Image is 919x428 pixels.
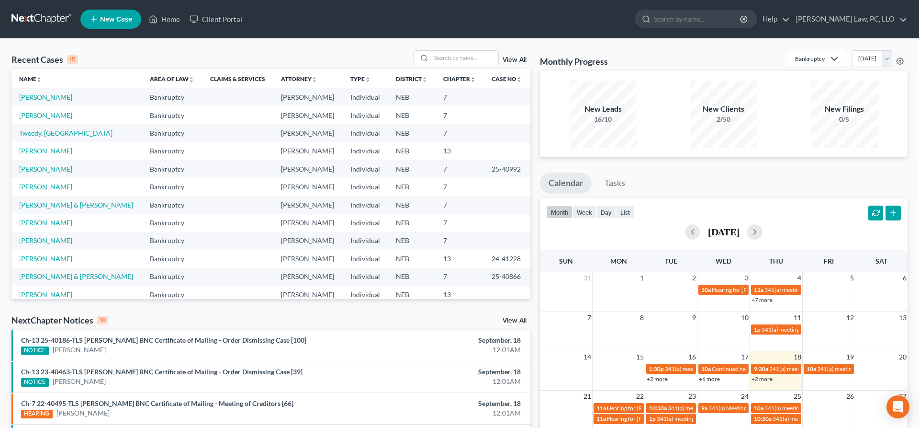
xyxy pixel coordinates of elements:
[19,165,72,173] a: [PERSON_NAME]
[343,250,388,267] td: Individual
[898,391,908,402] span: 27
[690,115,757,124] div: 2/50
[365,77,370,82] i: unfold_more
[11,314,108,326] div: NextChapter Notices
[635,391,645,402] span: 22
[635,351,645,363] span: 15
[607,415,716,422] span: Hearing for [PERSON_NAME] Land & Cattle
[572,206,596,219] button: week
[639,312,645,324] span: 8
[422,77,427,82] i: unfold_more
[547,206,572,219] button: month
[754,365,768,372] span: 9:30a
[616,206,634,219] button: list
[19,272,133,280] a: [PERSON_NAME] & [PERSON_NAME]
[142,250,202,267] td: Bankruptcy
[708,227,740,237] h2: [DATE]
[343,160,388,178] td: Individual
[443,75,476,82] a: Chapterunfold_more
[764,405,857,412] span: 341(a) meeting for [PERSON_NAME]
[150,75,194,82] a: Area of Lawunfold_more
[19,147,72,155] a: [PERSON_NAME]
[436,142,484,160] td: 13
[699,375,720,382] a: +6 more
[758,11,790,28] a: Help
[21,336,306,344] a: Ch-13 25-40186-TLS [PERSON_NAME] BNC Certificate of Mailing - Order Dismissing Case [100]
[596,173,634,194] a: Tasks
[67,55,78,64] div: 15
[740,312,750,324] span: 10
[751,296,773,303] a: +7 more
[142,178,202,196] td: Bankruptcy
[764,286,908,293] span: 341(a) meeting for [PERSON_NAME] & [PERSON_NAME]
[19,254,72,263] a: [PERSON_NAME]
[639,272,645,284] span: 1
[751,375,773,382] a: +2 more
[202,69,273,88] th: Claims & Services
[744,272,750,284] span: 3
[811,115,878,124] div: 0/5
[690,104,757,115] div: New Clients
[583,351,592,363] span: 14
[898,351,908,363] span: 20
[436,106,484,124] td: 7
[665,257,677,265] span: Tue
[668,405,760,412] span: 341(a) meeting for [PERSON_NAME]
[701,365,711,372] span: 10a
[607,405,682,412] span: Hearing for [PERSON_NAME]
[388,88,436,106] td: NEB
[388,214,436,231] td: NEB
[360,377,521,386] div: 12:01AM
[388,160,436,178] td: NEB
[436,268,484,286] td: 7
[273,196,342,214] td: [PERSON_NAME]
[273,286,342,303] td: [PERSON_NAME]
[21,378,49,387] div: NOTICE
[570,115,637,124] div: 16/10
[647,375,668,382] a: +2 more
[436,160,484,178] td: 7
[436,88,484,106] td: 7
[343,214,388,231] td: Individual
[142,286,202,303] td: Bankruptcy
[189,77,194,82] i: unfold_more
[701,405,707,412] span: 9a
[649,365,664,372] span: 1:30p
[875,257,887,265] span: Sat
[360,345,521,355] div: 12:01AM
[902,272,908,284] span: 6
[273,106,342,124] td: [PERSON_NAME]
[610,257,627,265] span: Mon
[19,93,72,101] a: [PERSON_NAME]
[586,312,592,324] span: 7
[649,415,656,422] span: 1p
[281,75,317,82] a: Attorneyunfold_more
[388,106,436,124] td: NEB
[19,236,72,244] a: [PERSON_NAME]
[484,268,530,286] td: 25-40866
[701,286,711,293] span: 10a
[396,75,427,82] a: Districtunfold_more
[343,286,388,303] td: Individual
[649,405,667,412] span: 10:30a
[273,160,342,178] td: [PERSON_NAME]
[793,351,802,363] span: 18
[431,51,498,65] input: Search by name...
[436,214,484,231] td: 7
[100,16,132,23] span: New Case
[21,368,303,376] a: Ch-13 23-40463-TLS [PERSON_NAME] BNC Certificate of Mailing - Order Dismissing Case [39]
[886,395,909,418] div: Open Intercom Messenger
[360,399,521,408] div: September, 18
[712,286,786,293] span: Hearing for [PERSON_NAME]
[343,124,388,142] td: Individual
[343,106,388,124] td: Individual
[740,351,750,363] span: 17
[388,142,436,160] td: NEB
[754,326,761,333] span: 1p
[142,142,202,160] td: Bankruptcy
[388,268,436,286] td: NEB
[343,142,388,160] td: Individual
[570,104,637,115] div: New Leads
[773,415,916,422] span: 341(a) meeting for [PERSON_NAME] & [PERSON_NAME]
[343,88,388,106] td: Individual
